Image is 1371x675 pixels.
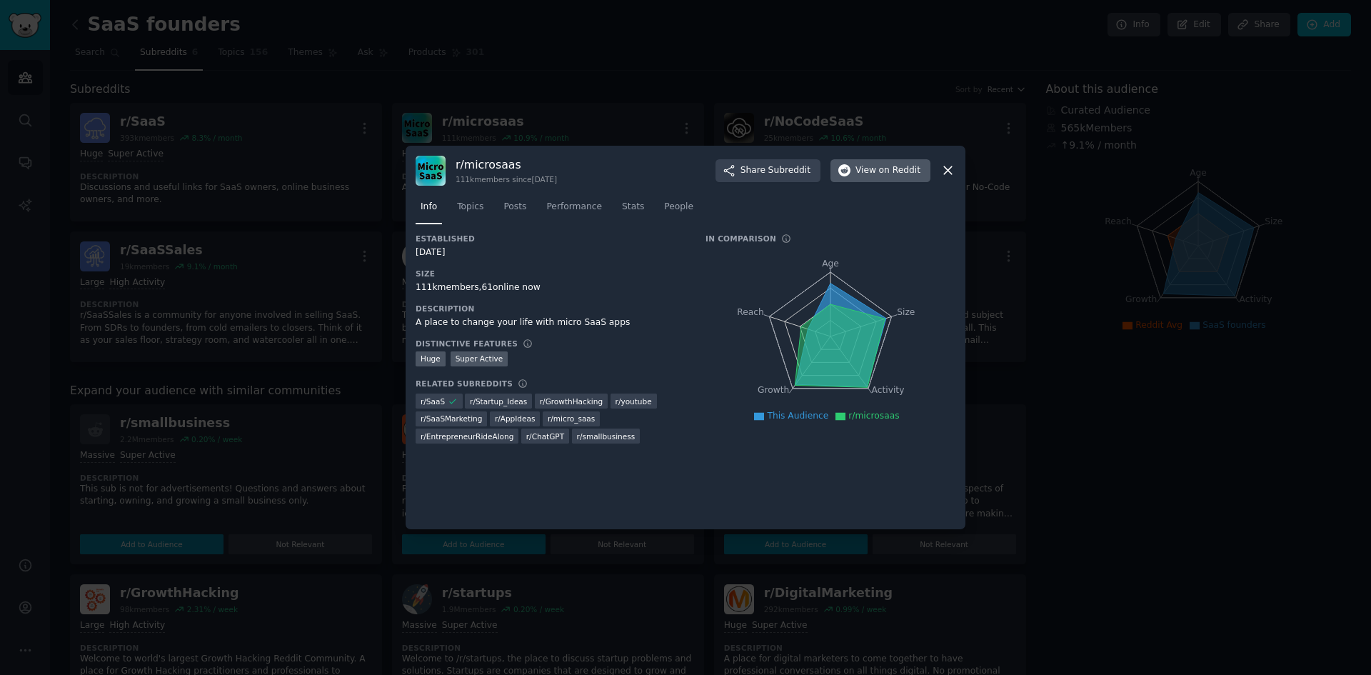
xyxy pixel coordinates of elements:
span: r/ SaaS [421,396,445,406]
h3: Description [416,304,685,314]
div: A place to change your life with micro SaaS apps [416,316,685,329]
span: Share [740,164,810,177]
span: This Audience [767,411,828,421]
button: Viewon Reddit [830,159,930,182]
span: r/ Startup_Ideas [470,396,527,406]
a: Posts [498,196,531,225]
span: r/ ChatGPT [526,431,564,441]
a: Info [416,196,442,225]
span: Topics [457,201,483,214]
h3: Distinctive Features [416,339,518,349]
span: Subreddit [768,164,810,177]
span: r/ AppIdeas [495,414,536,424]
button: ShareSubreddit [715,159,820,182]
span: r/ smallbusiness [577,431,636,441]
span: r/ micro_saas [548,414,595,424]
span: Performance [546,201,602,214]
tspan: Size [897,306,915,316]
tspan: Reach [737,306,764,316]
a: People [659,196,698,225]
h3: In Comparison [705,234,776,244]
h3: Related Subreddits [416,379,513,389]
span: Stats [622,201,644,214]
span: Info [421,201,437,214]
tspan: Growth [758,385,789,395]
div: [DATE] [416,246,685,259]
span: r/ youtube [616,396,652,406]
span: r/ EntrepreneurRideAlong [421,431,513,441]
img: microsaas [416,156,446,186]
span: View [855,164,920,177]
h3: r/ microsaas [456,157,557,172]
tspan: Age [822,259,839,269]
h3: Established [416,234,685,244]
h3: Size [416,269,685,279]
a: Topics [452,196,488,225]
span: People [664,201,693,214]
div: 111k members, 61 online now [416,281,685,294]
span: r/ GrowthHacking [540,396,603,406]
span: on Reddit [879,164,920,177]
div: 111k members since [DATE] [456,174,557,184]
span: r/ SaaSMarketing [421,414,482,424]
a: Stats [617,196,649,225]
span: Posts [503,201,526,214]
span: r/microsaas [848,411,899,421]
a: Performance [541,196,607,225]
div: Huge [416,351,446,366]
div: Super Active [451,351,508,366]
tspan: Activity [872,385,905,395]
